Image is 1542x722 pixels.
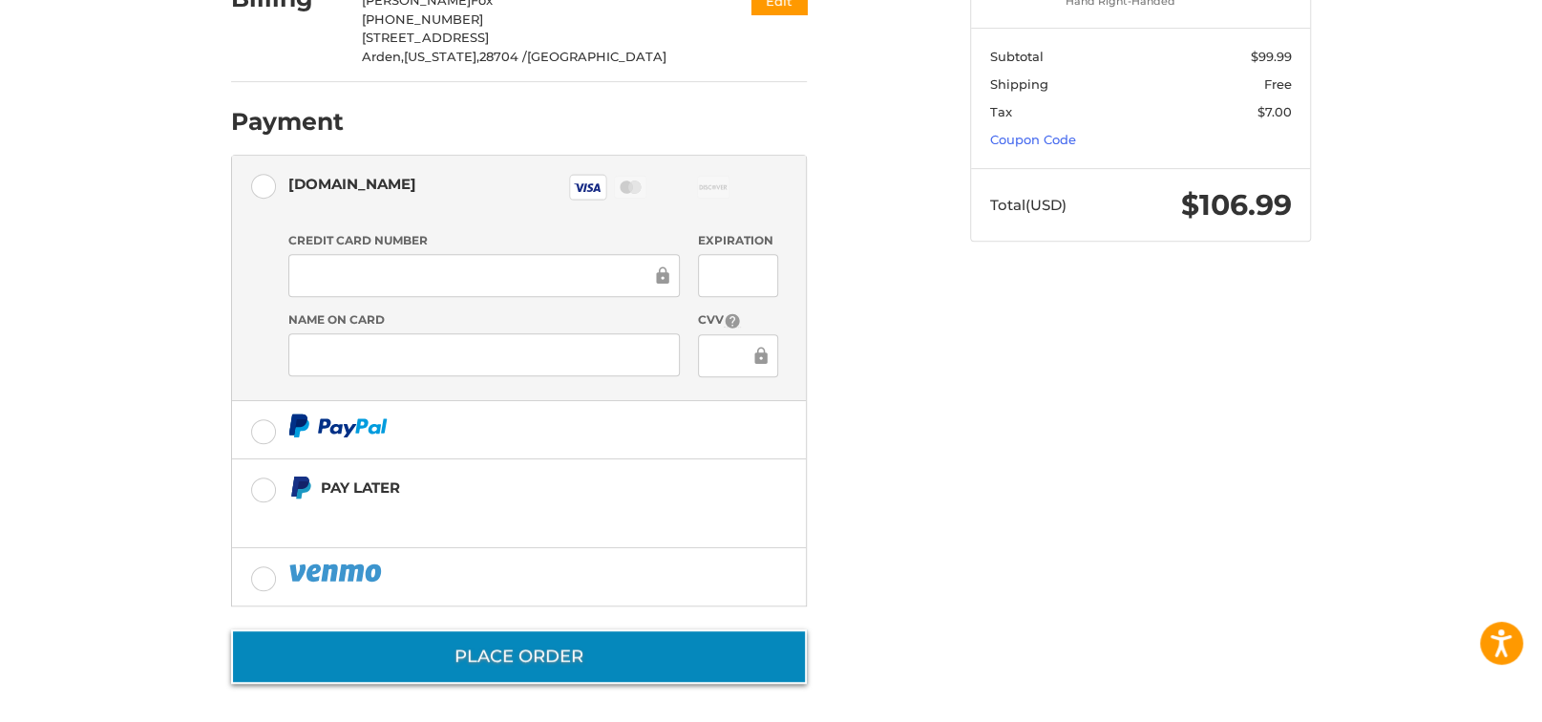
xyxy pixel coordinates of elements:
[362,30,489,45] span: [STREET_ADDRESS]
[231,629,807,684] button: Place Order
[288,476,312,499] img: Pay Later icon
[231,107,344,137] h2: Payment
[990,132,1076,147] a: Coupon Code
[362,11,483,27] span: [PHONE_NUMBER]
[990,76,1048,92] span: Shipping
[288,508,687,524] iframe: PayPal Message 1
[321,472,687,503] div: Pay Later
[479,49,527,64] span: 28704 /
[1181,187,1292,223] span: $106.99
[288,232,680,249] label: Credit Card Number
[698,232,777,249] label: Expiration
[362,49,404,64] span: Arden,
[288,561,386,584] img: PayPal icon
[1384,670,1542,722] iframe: Google Customer Reviews
[404,49,479,64] span: [US_STATE],
[1264,76,1292,92] span: Free
[288,311,680,329] label: Name on Card
[990,104,1012,119] span: Tax
[288,168,416,200] div: [DOMAIN_NAME]
[1257,104,1292,119] span: $7.00
[698,311,777,329] label: CVV
[990,49,1044,64] span: Subtotal
[527,49,666,64] span: [GEOGRAPHIC_DATA]
[1251,49,1292,64] span: $99.99
[288,414,388,437] img: PayPal icon
[990,196,1067,214] span: Total (USD)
